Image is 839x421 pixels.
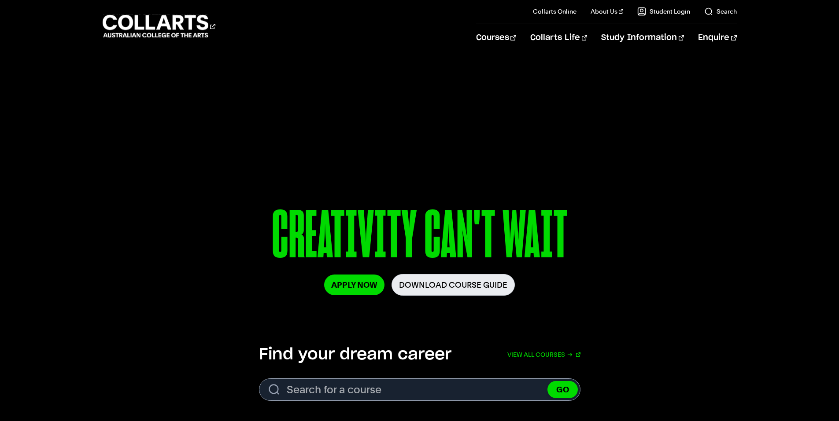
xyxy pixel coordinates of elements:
a: Study Information [601,23,684,52]
form: Search [259,378,580,401]
p: CREATIVITY CAN'T WAIT [174,201,665,274]
div: Go to homepage [103,14,215,39]
a: Download Course Guide [392,274,515,296]
a: Search [704,7,737,16]
button: GO [547,381,578,398]
input: Search for a course [259,378,580,401]
a: View all courses [507,345,580,364]
a: Collarts Life [530,23,587,52]
a: About Us [591,7,623,16]
a: Collarts Online [533,7,577,16]
a: Enquire [698,23,736,52]
a: Courses [476,23,516,52]
a: Student Login [637,7,690,16]
h2: Find your dream career [259,345,451,364]
a: Apply Now [324,275,384,295]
